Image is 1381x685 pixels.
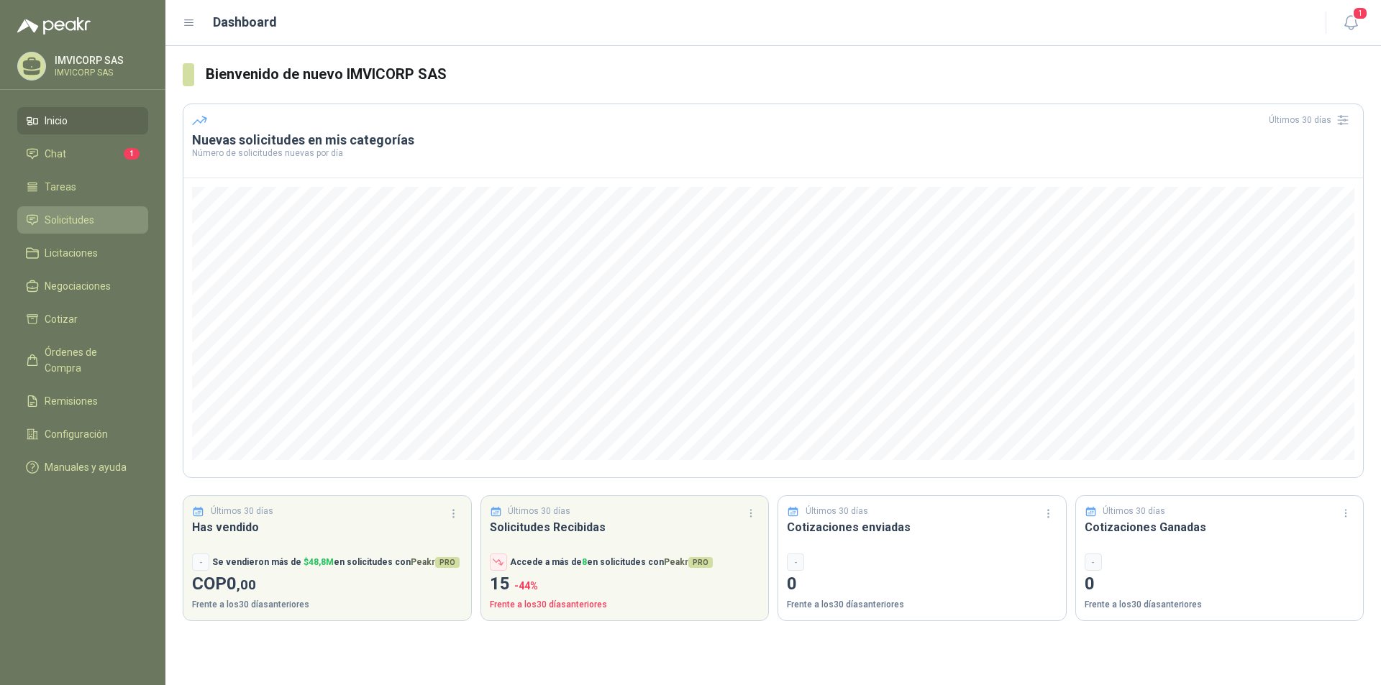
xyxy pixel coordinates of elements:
[192,149,1354,157] p: Número de solicitudes nuevas por día
[1085,553,1102,571] div: -
[304,557,334,567] span: $ 48,8M
[787,571,1057,598] p: 0
[192,132,1354,149] h3: Nuevas solicitudes en mis categorías
[17,387,148,415] a: Remisiones
[45,212,94,228] span: Solicitudes
[508,505,570,518] p: Últimos 30 días
[17,239,148,267] a: Licitaciones
[1338,10,1364,36] button: 1
[514,580,538,592] span: -44 %
[17,339,148,382] a: Órdenes de Compra
[787,553,804,571] div: -
[17,140,148,167] a: Chat1
[55,68,145,77] p: IMVICORP SAS
[664,557,713,567] span: Peakr
[1269,109,1354,132] div: Últimos 30 días
[1085,598,1355,612] p: Frente a los 30 días anteriores
[435,557,460,568] span: PRO
[411,557,460,567] span: Peakr
[45,426,108,442] span: Configuración
[45,393,98,409] span: Remisiones
[45,146,66,162] span: Chat
[55,55,145,65] p: IMVICORP SAS
[17,305,148,333] a: Cotizar
[192,553,209,571] div: -
[45,311,78,327] span: Cotizar
[17,107,148,134] a: Inicio
[45,459,127,475] span: Manuales y ayuda
[45,344,135,376] span: Órdenes de Compra
[1103,505,1165,518] p: Últimos 30 días
[206,63,1364,86] h3: Bienvenido de nuevo IMVICORP SAS
[17,420,148,448] a: Configuración
[688,557,713,568] span: PRO
[192,571,462,598] p: COP
[192,598,462,612] p: Frente a los 30 días anteriores
[17,206,148,234] a: Solicitudes
[787,598,1057,612] p: Frente a los 30 días anteriores
[1352,6,1368,20] span: 1
[124,148,140,160] span: 1
[17,173,148,201] a: Tareas
[45,113,68,129] span: Inicio
[17,17,91,35] img: Logo peakr
[1085,518,1355,536] h3: Cotizaciones Ganadas
[213,12,277,32] h1: Dashboard
[45,278,111,294] span: Negociaciones
[510,556,713,569] p: Accede a más de en solicitudes con
[212,556,460,569] p: Se vendieron más de en solicitudes con
[45,179,76,195] span: Tareas
[192,518,462,536] h3: Has vendido
[237,576,256,593] span: ,00
[45,245,98,261] span: Licitaciones
[490,571,760,598] p: 15
[227,574,256,594] span: 0
[1085,571,1355,598] p: 0
[17,454,148,481] a: Manuales y ayuda
[582,557,587,567] span: 8
[490,518,760,536] h3: Solicitudes Recibidas
[806,505,868,518] p: Últimos 30 días
[211,505,273,518] p: Últimos 30 días
[17,272,148,300] a: Negociaciones
[787,518,1057,536] h3: Cotizaciones enviadas
[490,598,760,612] p: Frente a los 30 días anteriores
